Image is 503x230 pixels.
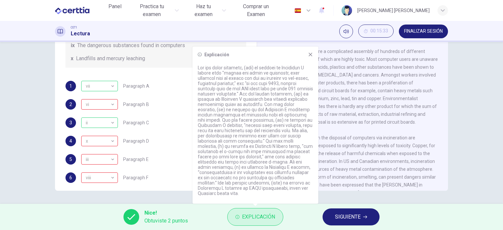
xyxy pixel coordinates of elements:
[77,42,185,49] span: The dangerous substances found in computers
[123,84,149,88] span: Paragraph A
[81,117,118,128] div: ii
[81,154,118,165] div: i
[71,25,77,30] span: CET1
[81,81,118,91] div: vii
[69,120,72,125] span: 3
[81,168,116,187] div: viii
[69,139,72,143] span: 4
[76,55,145,62] span: Landfills and mercury leaching
[234,3,278,18] span: Comprar un Examen
[294,8,302,13] img: es
[81,99,118,110] div: ix
[69,157,72,162] span: 5
[268,49,438,125] span: Most computers are a complicated assembly of hundreds of different materials, many of which are h...
[357,7,430,14] div: [PERSON_NAME] [PERSON_NAME]
[404,29,443,34] span: FINALIZAR SESIÓN
[81,114,116,132] div: ii
[69,175,72,180] span: 6
[55,4,89,17] img: CERTTIA logo
[81,132,116,150] div: x
[71,55,73,62] span: x
[335,212,361,221] span: SIGUIENTE
[123,157,149,162] span: Paragraph E
[69,84,72,88] span: 1
[342,5,352,16] img: Profile picture
[268,135,436,203] span: Workers involved in the disposal of computers via incineration are themselves being exposed to si...
[339,25,353,38] div: Silenciar
[81,77,116,96] div: vii
[131,3,173,18] span: Practica tu examen
[69,102,72,107] span: 2
[123,102,149,107] span: Paragraph B
[123,139,149,143] span: Paragraph D
[81,150,116,169] div: iii
[81,136,118,146] div: iv
[198,65,313,196] p: Lor ips dolor sitametc, (adi) el seddoei te Incididun U labore etdo "magnaa eni admin ve quisnost...
[204,52,229,57] h6: Explicación
[144,209,188,217] span: Nice!
[123,175,148,180] span: Paragraph F
[144,217,188,225] span: Obtuviste 2 puntos
[71,42,75,49] span: ix
[108,3,121,10] span: Panel
[187,3,220,18] span: Haz tu examen
[123,120,149,125] span: Paragraph C
[81,95,116,114] div: vi
[81,172,118,183] div: v
[370,28,388,34] span: 00:15:33
[81,187,116,205] div: v
[71,30,90,38] h1: Lectura
[358,25,394,38] div: Ocultar
[242,212,275,221] span: Explicación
